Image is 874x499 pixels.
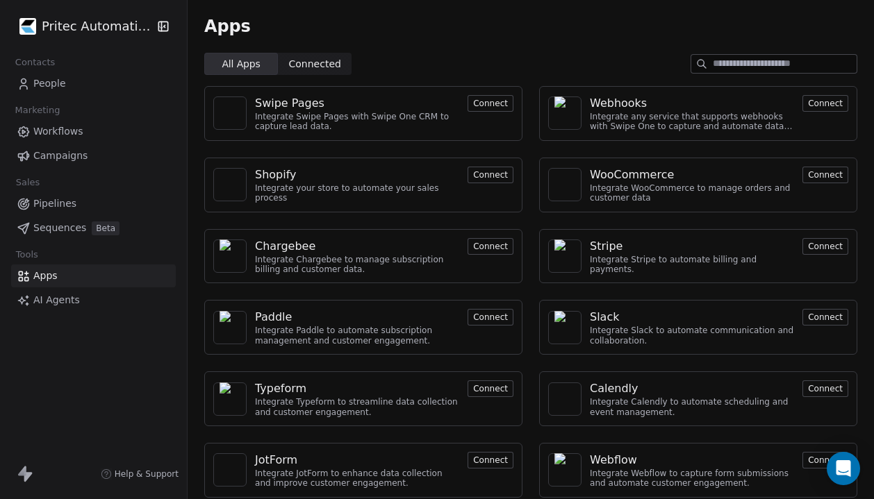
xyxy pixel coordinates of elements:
[33,293,80,307] span: AI Agents
[213,168,247,201] a: NA
[468,309,513,325] button: Connect
[255,167,459,183] a: Shopify
[11,144,176,167] a: Campaigns
[11,289,176,312] a: AI Agents
[255,397,459,417] div: Integrate Typeform to streamline data collection and customer engagement.
[548,96,582,130] a: NA
[468,382,513,395] a: Connect
[802,239,848,253] a: Connect
[255,95,324,112] div: Swipe Pages
[802,453,848,466] a: Connect
[590,380,638,397] div: Calendly
[255,380,459,397] a: Typeform
[468,453,513,466] a: Connect
[11,192,176,215] a: Pipelines
[115,468,179,480] span: Help & Support
[255,309,292,325] div: Paddle
[11,120,176,143] a: Workflows
[554,174,575,195] img: NA
[468,238,513,255] button: Connect
[468,310,513,323] a: Connect
[220,459,240,480] img: NA
[213,311,247,344] a: NA
[802,167,848,183] button: Connect
[802,168,848,181] a: Connect
[590,325,794,346] div: Integrate Slack to automate communication and collaboration.
[548,311,582,344] a: NA
[554,382,575,416] img: NA
[92,221,119,235] span: Beta
[255,95,459,112] a: Swipe Pages
[220,103,240,124] img: NA
[468,95,513,112] button: Connect
[554,453,575,487] img: NA
[33,269,58,283] span: Apps
[468,239,513,253] a: Connect
[255,452,459,468] a: JotForm
[255,167,297,183] div: Shopify
[590,309,619,325] div: Slack
[255,452,297,468] div: JotForm
[548,453,582,487] a: NA
[590,112,794,132] div: Integrate any service that supports webhooks with Swipe One to capture and automate data workflows.
[11,264,176,287] a: Apps
[590,468,794,489] div: Integrate Webflow to capture form submissions and automate customer engagement.
[33,124,83,139] span: Workflows
[33,221,86,235] span: Sequences
[9,100,66,121] span: Marketing
[802,96,848,110] a: Connect
[220,239,240,273] img: NA
[213,96,247,130] a: NA
[590,255,794,275] div: Integrate Stripe to automate billing and payments.
[590,452,794,468] a: Webflow
[220,311,240,344] img: NA
[590,452,637,468] div: Webflow
[590,95,794,112] a: Webhooks
[10,244,44,265] span: Tools
[255,112,459,132] div: Integrate Swipe Pages with Swipe One CRM to capture lead data.
[468,167,513,183] button: Connect
[33,149,88,163] span: Campaigns
[33,196,76,211] span: Pipelines
[9,52,61,73] span: Contacts
[101,468,179,480] a: Help & Support
[11,72,176,95] a: People
[548,168,582,201] a: NA
[255,183,459,203] div: Integrate your store to automate your sales process
[255,325,459,346] div: Integrate Paddle to automate subscription management and customer engagement.
[802,380,848,397] button: Connect
[10,172,46,193] span: Sales
[204,16,251,37] span: Apps
[19,18,36,35] img: b646f82e.png
[554,311,575,344] img: NA
[255,309,459,325] a: Paddle
[255,238,315,255] div: Chargebee
[590,397,794,417] div: Integrate Calendly to automate scheduling and event management.
[468,96,513,110] a: Connect
[213,382,247,416] a: NA
[590,238,794,255] a: Stripe
[17,15,148,38] button: Pritec Automation
[255,380,306,397] div: Typeform
[213,453,247,487] a: NA
[554,239,575,273] img: NA
[11,217,176,239] a: SequencesBeta
[42,17,153,35] span: Pritec Automation
[802,309,848,325] button: Connect
[468,380,513,397] button: Connect
[590,309,794,325] a: Slack
[590,238,622,255] div: Stripe
[802,382,848,395] a: Connect
[802,95,848,112] button: Connect
[802,310,848,323] a: Connect
[590,167,674,183] div: WooCommerce
[590,380,794,397] a: Calendly
[255,255,459,275] div: Integrate Chargebee to manage subscription billing and customer data.
[802,452,848,468] button: Connect
[590,95,647,112] div: Webhooks
[33,76,66,91] span: People
[255,238,459,255] a: Chargebee
[554,96,575,130] img: NA
[289,57,341,71] span: Connected
[802,238,848,255] button: Connect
